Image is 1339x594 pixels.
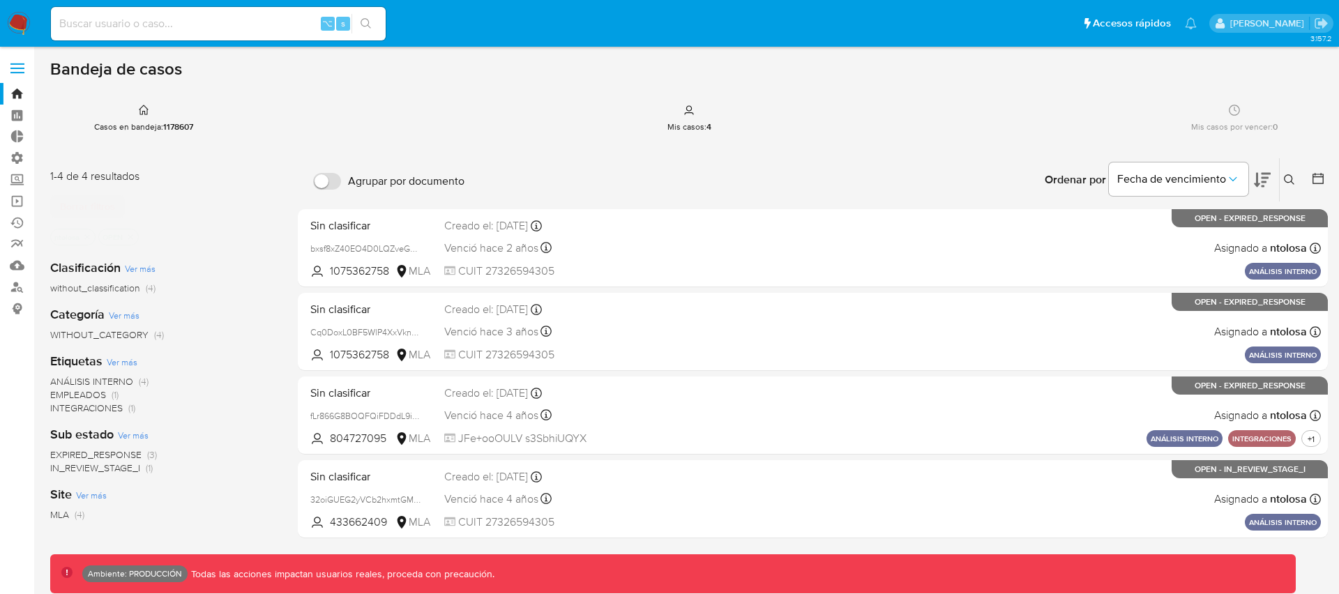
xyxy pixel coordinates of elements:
a: Notificaciones [1185,17,1197,29]
p: Ambiente: PRODUCCIÓN [88,571,182,577]
span: ⌥ [322,17,333,30]
a: Salir [1314,16,1329,31]
span: Accesos rápidos [1093,16,1171,31]
p: nicolas.tolosa@mercadolibre.com [1230,17,1309,30]
p: Todas las acciones impactan usuarios reales, proceda con precaución. [188,568,494,581]
input: Buscar usuario o caso... [51,15,386,33]
button: search-icon [351,14,380,33]
span: s [341,17,345,30]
